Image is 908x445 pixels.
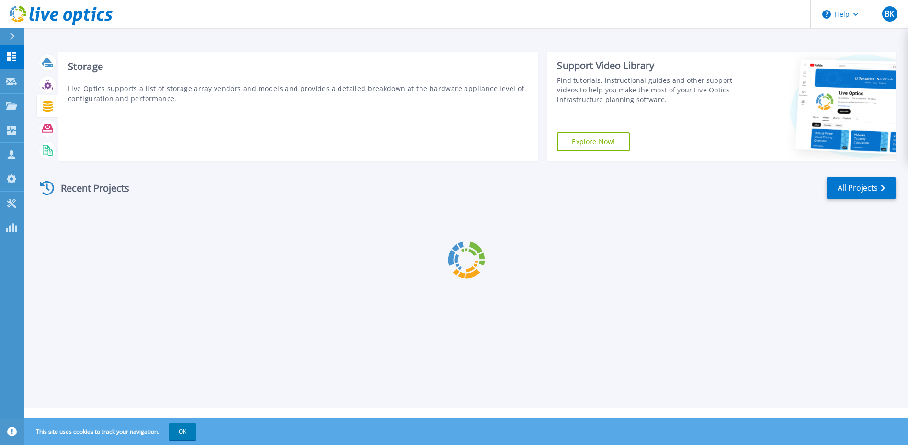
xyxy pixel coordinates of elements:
a: Explore Now! [557,132,630,151]
div: Recent Projects [37,176,142,200]
div: Support Video Library [557,59,735,72]
h3: Storage [68,61,529,72]
span: This site uses cookies to track your navigation. [26,423,196,440]
span: BK [885,10,894,18]
a: All Projects [827,177,896,199]
button: OK [169,423,196,440]
p: Live Optics supports a list of storage array vendors and models and provides a detailed breakdown... [68,83,529,103]
div: Find tutorials, instructional guides and other support videos to help you make the most of your L... [557,76,735,104]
